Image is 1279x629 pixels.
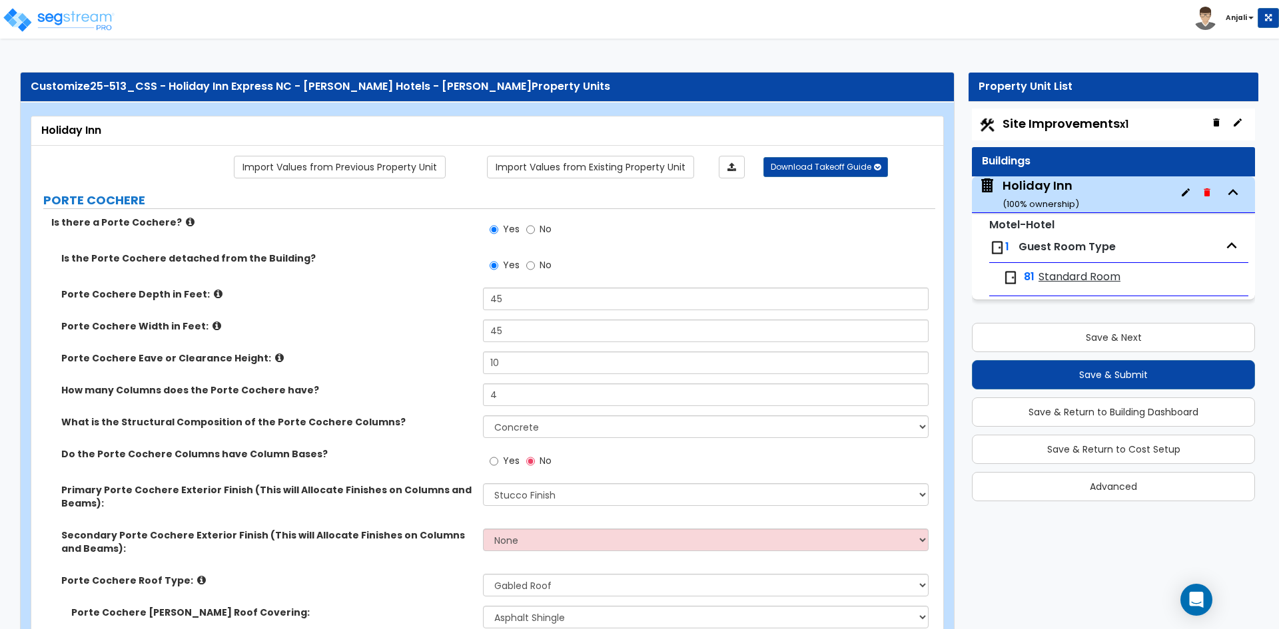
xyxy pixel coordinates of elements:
button: Save & Next [972,323,1255,352]
span: Yes [503,258,520,272]
div: Customize Property Units [31,79,944,95]
label: Is the Porte Cochere detached from the Building? [61,252,473,265]
label: Primary Porte Cochere Exterior Finish (This will Allocate Finishes on Columns and Beams): [61,483,473,510]
span: No [540,454,552,467]
div: Holiday Inn [1003,177,1079,211]
span: Guest Room Type [1019,239,1116,254]
label: PORTE COCHERE [43,192,935,209]
img: avatar.png [1194,7,1217,30]
input: No [526,454,535,469]
button: Save & Return to Building Dashboard [972,397,1255,427]
small: ( 100 % ownership) [1003,198,1079,210]
b: Anjali [1226,13,1247,23]
label: Porte Cochere Width in Feet: [61,319,473,333]
span: Yes [503,222,520,236]
a: Import the dynamic attribute values from existing properties. [487,156,694,178]
span: No [540,258,552,272]
label: Porte Cochere Depth in Feet: [61,288,473,301]
span: Holiday Inn [979,177,1079,211]
img: door.png [989,240,1005,256]
i: click for more info! [197,575,206,585]
span: 1 [1005,239,1009,254]
span: Standard Room [1039,270,1120,285]
input: Yes [490,258,498,273]
label: How many Columns does the Porte Cochere have? [61,383,473,397]
span: 25-513_CSS - Holiday Inn Express NC - [PERSON_NAME] Hotels - [PERSON_NAME] [90,79,532,94]
a: Import the dynamic attributes value through Excel sheet [719,156,745,178]
small: x1 [1120,117,1128,131]
label: Do the Porte Cochere Columns have Column Bases? [61,447,473,461]
a: Import the dynamic attribute values from previous properties. [234,156,446,178]
label: Porte Cochere Eave or Clearance Height: [61,351,473,365]
label: Is there a Porte Cochere? [51,216,473,229]
img: door.png [1003,270,1019,286]
input: Yes [490,454,498,469]
label: What is the Structural Composition of the Porte Cochere Columns? [61,415,473,429]
button: Advanced [972,472,1255,501]
input: No [526,222,535,237]
div: Holiday Inn [41,123,933,138]
img: Construction.png [979,116,996,134]
button: Download Takeoff Guide [763,157,888,177]
span: Download Takeoff Guide [771,161,871,172]
i: click for more info! [214,289,222,299]
input: Yes [490,222,498,237]
i: click for more info! [213,321,221,331]
img: logo_pro_r.png [2,7,115,33]
span: 81 [1024,270,1035,285]
i: click for more info! [186,217,195,227]
button: Save & Submit [972,360,1255,389]
span: No [540,222,552,236]
div: Buildings [982,154,1245,169]
small: Motel-Hotel [989,217,1055,232]
span: Yes [503,454,520,467]
label: Porte Cochere Roof Type: [61,574,473,587]
img: building.svg [979,177,996,194]
div: Open Intercom Messenger [1180,584,1212,616]
input: No [526,258,535,273]
button: Save & Return to Cost Setup [972,435,1255,464]
div: Property Unit List [979,79,1248,95]
label: Porte Cochere [PERSON_NAME] Roof Covering: [71,606,473,619]
label: Secondary Porte Cochere Exterior Finish (This will Allocate Finishes on Columns and Beams): [61,528,473,555]
i: click for more info! [275,353,284,363]
span: Site Improvements [1003,115,1128,132]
